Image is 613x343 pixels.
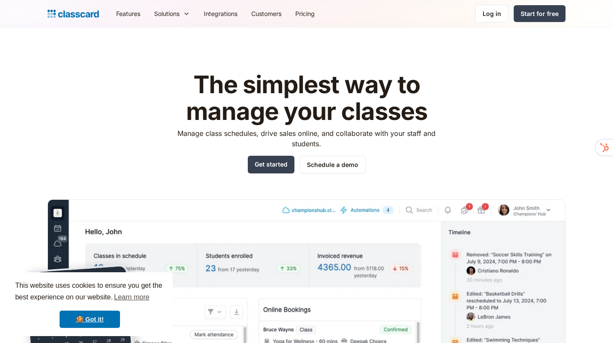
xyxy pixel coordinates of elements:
a: Pricing [288,4,322,23]
a: Customers [244,4,288,23]
a: Features [109,4,147,23]
a: Schedule a demo [300,156,366,173]
a: Get started [248,156,294,173]
a: Start for free [514,5,566,22]
div: cookieconsent [7,272,173,336]
div: Solutions [147,4,197,23]
p: Manage class schedules, drive sales online, and collaborate with your staff and students. [170,128,444,149]
span: This website uses cookies to ensure you get the best experience on our website. [15,280,164,304]
div: Start for free [521,9,559,18]
a: learn more about cookies [113,291,151,304]
a: Logo [47,8,99,20]
a: Integrations [197,4,244,23]
a: Log in [475,5,509,22]
div: Log in [483,9,501,18]
div: Solutions [154,9,180,18]
h1: The simplest way to manage your classes [170,72,444,125]
a: dismiss cookie message [60,311,120,328]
